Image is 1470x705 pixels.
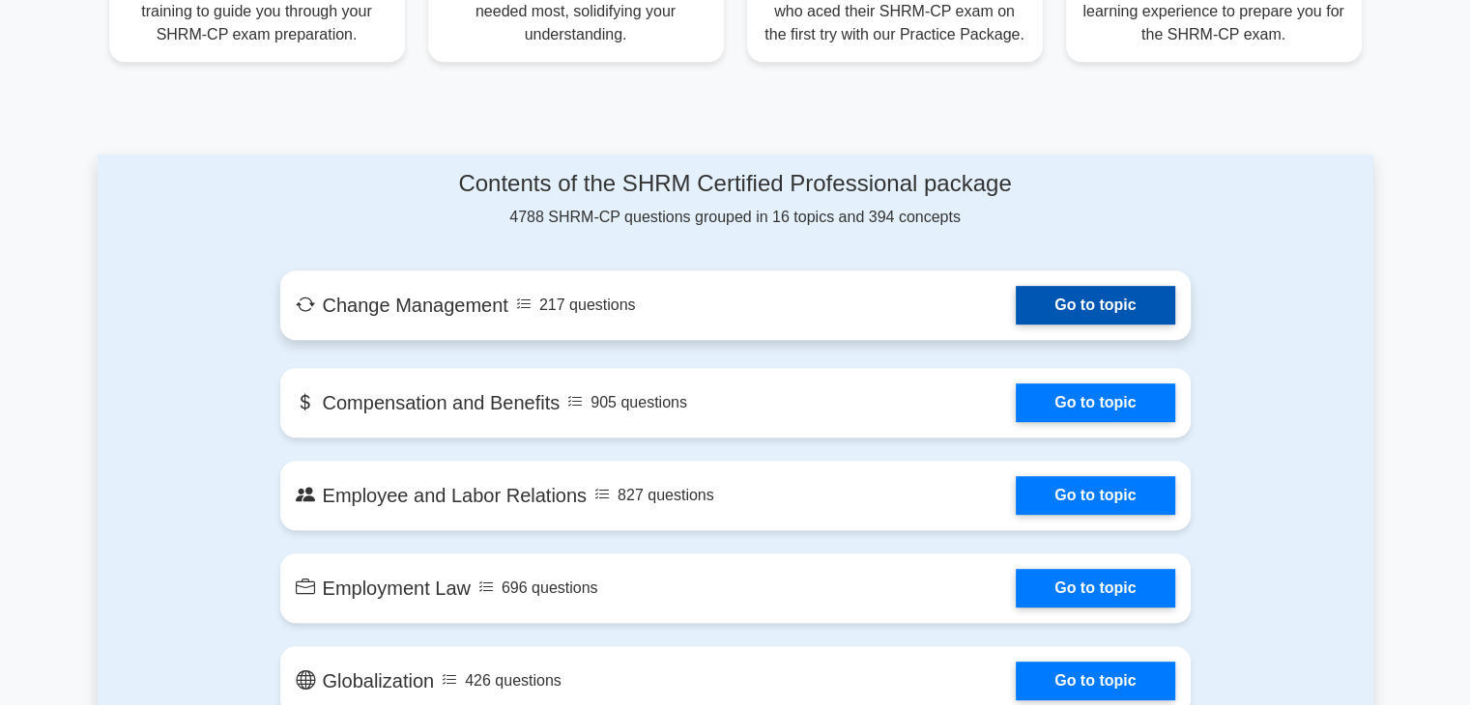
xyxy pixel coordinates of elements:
a: Go to topic [1016,569,1174,607]
a: Go to topic [1016,662,1174,700]
a: Go to topic [1016,476,1174,515]
a: Go to topic [1016,383,1174,422]
a: Go to topic [1016,286,1174,324]
h4: Contents of the SHRM Certified Professional package [280,170,1191,198]
div: 4788 SHRM-CP questions grouped in 16 topics and 394 concepts [280,170,1191,229]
